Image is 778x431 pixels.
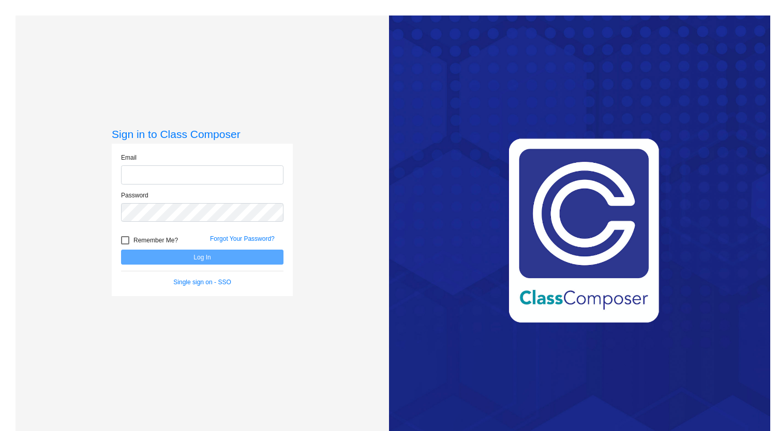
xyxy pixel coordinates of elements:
h3: Sign in to Class Composer [112,128,293,141]
label: Email [121,153,137,162]
button: Log In [121,250,283,265]
label: Password [121,191,148,200]
span: Remember Me? [133,234,178,247]
a: Single sign on - SSO [173,279,231,286]
a: Forgot Your Password? [210,235,275,242]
